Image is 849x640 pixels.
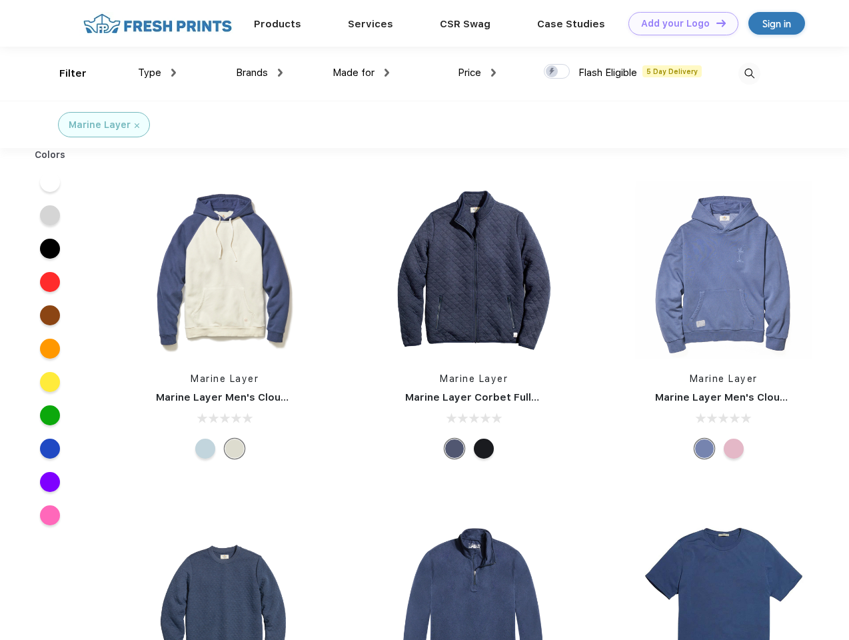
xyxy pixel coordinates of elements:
img: desktop_search.svg [738,63,760,85]
div: Colors [25,148,76,162]
a: CSR Swag [440,18,490,30]
div: Add your Logo [641,18,710,29]
img: dropdown.png [491,69,496,77]
img: fo%20logo%202.webp [79,12,236,35]
span: Type [138,67,161,79]
span: Made for [333,67,375,79]
a: Marine Layer Corbet Full-Zip Jacket [405,391,590,403]
div: Navy [444,439,464,459]
div: Cool Ombre [195,439,215,459]
a: Services [348,18,393,30]
div: Vintage Indigo [694,439,714,459]
a: Sign in [748,12,805,35]
div: Navy/Cream [225,439,245,459]
img: func=resize&h=266 [385,181,562,359]
div: Marine Layer [69,118,131,132]
div: Lilas [724,439,744,459]
div: Filter [59,66,87,81]
img: DT [716,19,726,27]
img: dropdown.png [171,69,176,77]
a: Products [254,18,301,30]
a: Marine Layer [440,373,508,384]
img: func=resize&h=266 [635,181,812,359]
img: filter_cancel.svg [135,123,139,128]
span: Brands [236,67,268,79]
a: Marine Layer Men's Cloud 9 Fleece Hoodie [156,391,373,403]
img: func=resize&h=266 [136,181,313,359]
div: Sign in [762,16,791,31]
img: dropdown.png [385,69,389,77]
span: 5 Day Delivery [642,65,702,77]
div: Black [474,439,494,459]
span: Price [458,67,481,79]
span: Flash Eligible [578,67,637,79]
a: Marine Layer [690,373,758,384]
img: dropdown.png [278,69,283,77]
a: Marine Layer [191,373,259,384]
